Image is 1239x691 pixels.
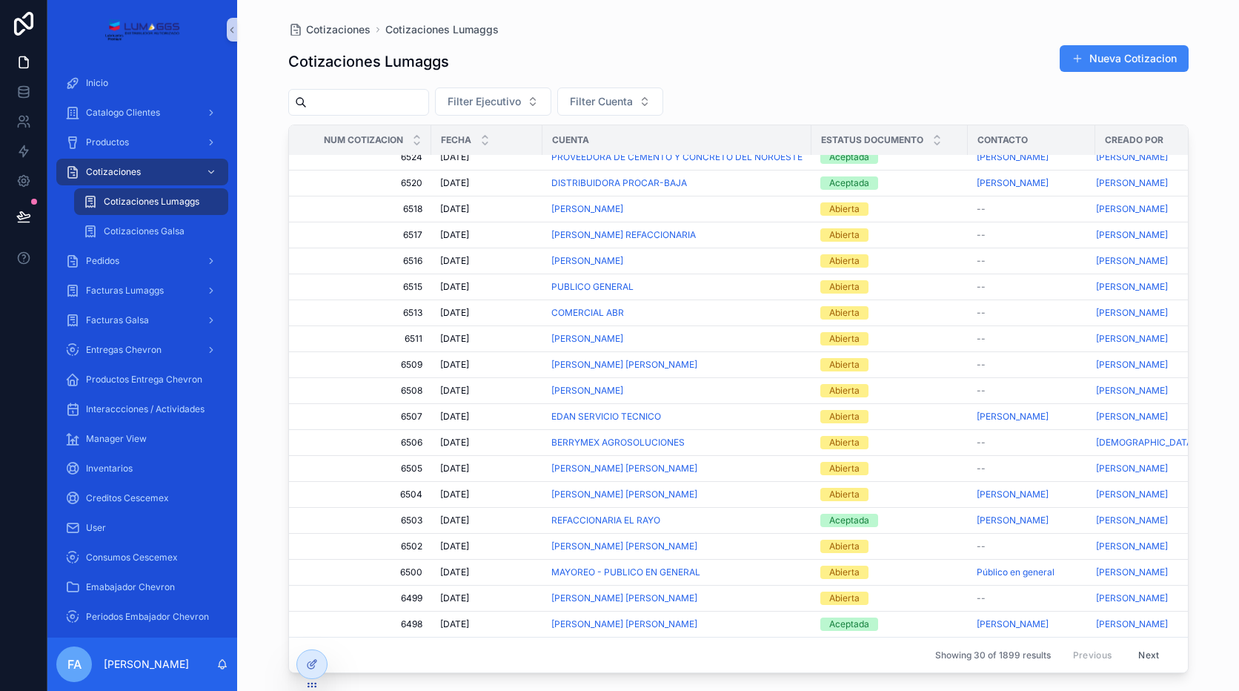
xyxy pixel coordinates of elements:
a: 6520 [307,177,422,189]
a: [PERSON_NAME] [1096,515,1215,526]
a: 6515 [307,281,422,293]
a: [PERSON_NAME] [1096,463,1168,475]
div: Abierta [829,280,860,294]
a: Manager View [56,426,228,452]
a: 6505 [307,463,422,475]
div: Abierta [829,332,860,345]
a: [PERSON_NAME] [977,151,1086,163]
a: DISTRIBUIDORA PROCAR-BAJA [551,177,687,189]
span: Cotizaciones Lumaggs [104,196,199,208]
a: Cotizaciones Galsa [74,218,228,245]
span: Productos Entrega Chevron [86,374,202,386]
a: [PERSON_NAME] [977,177,1049,189]
div: Abierta [829,384,860,397]
a: [PERSON_NAME] [PERSON_NAME] [551,489,803,500]
a: 6517 [307,229,422,241]
span: [DATE] [440,566,469,578]
a: [DATE] [440,592,534,604]
span: User [86,522,106,534]
a: Aceptada [820,514,959,527]
span: Catalogo Clientes [86,107,160,119]
a: 6503 [307,515,422,526]
a: [DATE] [440,489,534,500]
a: PUBLICO GENERAL [551,281,803,293]
a: Interaccciones / Actividades [56,396,228,423]
a: -- [977,307,1086,319]
a: Abierta [820,228,959,242]
span: [PERSON_NAME] [PERSON_NAME] [551,359,697,371]
span: [DATE] [440,411,469,423]
a: [PERSON_NAME] [977,515,1086,526]
span: -- [977,203,986,215]
a: PUBLICO GENERAL [551,281,634,293]
a: [PERSON_NAME] [1096,385,1215,397]
span: 6502 [307,540,422,552]
a: Facturas Galsa [56,307,228,334]
a: Abierta [820,280,959,294]
a: [PERSON_NAME] [551,203,803,215]
a: -- [977,203,1086,215]
a: [DATE] [440,255,534,267]
a: [DEMOGRAPHIC_DATA][PERSON_NAME] [1096,437,1215,449]
a: [PERSON_NAME] [551,333,623,345]
div: Abierta [829,592,860,605]
a: [PERSON_NAME] [1096,540,1168,552]
a: Nueva Cotizacion [1060,45,1189,72]
a: [PERSON_NAME] [1096,281,1215,293]
a: Abierta [820,488,959,501]
div: Abierta [829,436,860,449]
a: BERRYMEX AGROSOLUCIONES [551,437,685,449]
span: Inicio [86,77,108,89]
a: [PERSON_NAME] [551,255,623,267]
a: [DATE] [440,411,534,423]
div: Abierta [829,566,860,579]
a: [DATE] [440,463,534,475]
a: -- [977,359,1086,371]
a: [PERSON_NAME] [1096,411,1215,423]
a: Inventarios [56,455,228,482]
span: Consumos Cescemex [86,552,178,563]
a: Cotizaciones Lumaggs [74,188,228,215]
span: 6513 [307,307,422,319]
a: DISTRIBUIDORA PROCAR-BAJA [551,177,803,189]
a: [PERSON_NAME] [1096,203,1168,215]
span: [DATE] [440,489,469,500]
span: [DATE] [440,281,469,293]
a: 6511 [307,333,422,345]
a: 6499 [307,592,422,604]
a: 6504 [307,489,422,500]
a: [PERSON_NAME] [1096,489,1168,500]
a: -- [977,255,1086,267]
a: Abierta [820,592,959,605]
button: Select Button [557,87,663,116]
a: [PERSON_NAME] [PERSON_NAME] [551,592,697,604]
a: [PERSON_NAME] [1096,203,1215,215]
span: Facturas Galsa [86,314,149,326]
a: PROVEEDORA DE CEMENTO Y CONCRETO DEL NOROESTE [551,151,803,163]
a: COMERCIAL ABR [551,307,624,319]
a: [DATE] [440,359,534,371]
span: [PERSON_NAME] [977,515,1049,526]
div: Abierta [829,488,860,501]
span: Inventarios [86,463,133,475]
a: [PERSON_NAME] [1096,281,1168,293]
a: [DATE] [440,333,534,345]
span: Entregas Chevron [86,344,162,356]
a: 6509 [307,359,422,371]
span: [DATE] [440,333,469,345]
a: [PERSON_NAME] [PERSON_NAME] [551,359,803,371]
span: [PERSON_NAME] [1096,385,1168,397]
a: Facturas Lumaggs [56,277,228,304]
span: [PERSON_NAME] [1096,359,1168,371]
span: -- [977,463,986,475]
a: Productos Entrega Chevron [56,366,228,393]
